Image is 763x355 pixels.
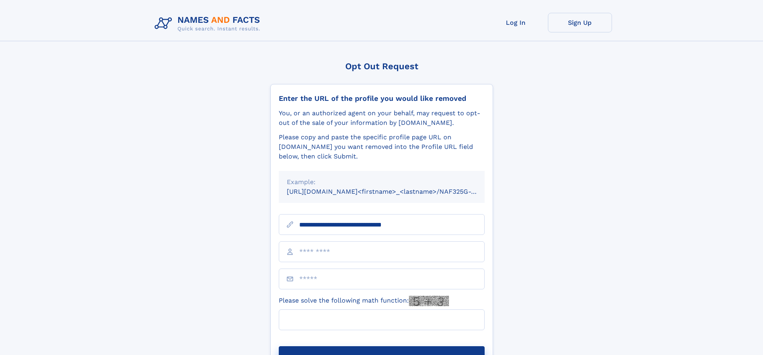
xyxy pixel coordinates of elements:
div: Example: [287,177,477,187]
a: Log In [484,13,548,32]
a: Sign Up [548,13,612,32]
div: Please copy and paste the specific profile page URL on [DOMAIN_NAME] you want removed into the Pr... [279,132,485,161]
img: Logo Names and Facts [151,13,267,34]
label: Please solve the following math function: [279,296,449,306]
div: Enter the URL of the profile you would like removed [279,94,485,103]
small: [URL][DOMAIN_NAME]<firstname>_<lastname>/NAF325G-xxxxxxxx [287,188,500,195]
div: Opt Out Request [270,61,493,71]
div: You, or an authorized agent on your behalf, may request to opt-out of the sale of your informatio... [279,108,485,128]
